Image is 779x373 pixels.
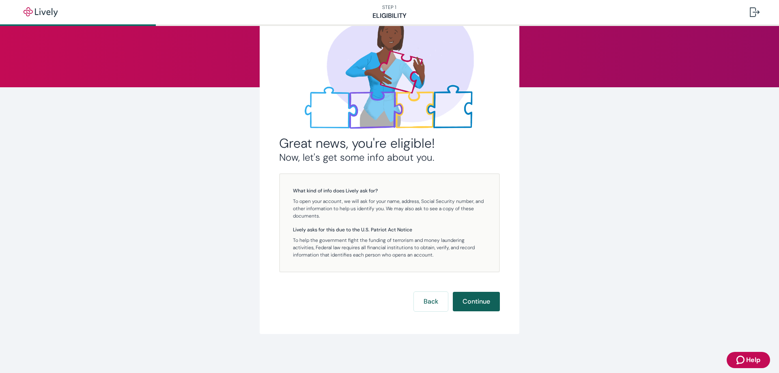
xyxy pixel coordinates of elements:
img: Lively [18,7,63,17]
svg: Zendesk support icon [736,355,746,365]
button: Back [414,292,448,311]
h5: Lively asks for this due to the U.S. Patriot Act Notice [293,226,486,233]
button: Log out [743,2,766,22]
h3: Now, let's get some info about you. [279,151,500,164]
span: Help [746,355,760,365]
button: Continue [453,292,500,311]
h5: What kind of info does Lively ask for? [293,187,486,194]
h2: Great news, you're eligible! [279,135,500,151]
button: Zendesk support iconHelp [727,352,770,368]
p: To help the government fight the funding of terrorism and money laundering activities, Federal la... [293,237,486,259]
p: To open your account, we will ask for your name, address, Social Security number, and other infor... [293,198,486,220]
